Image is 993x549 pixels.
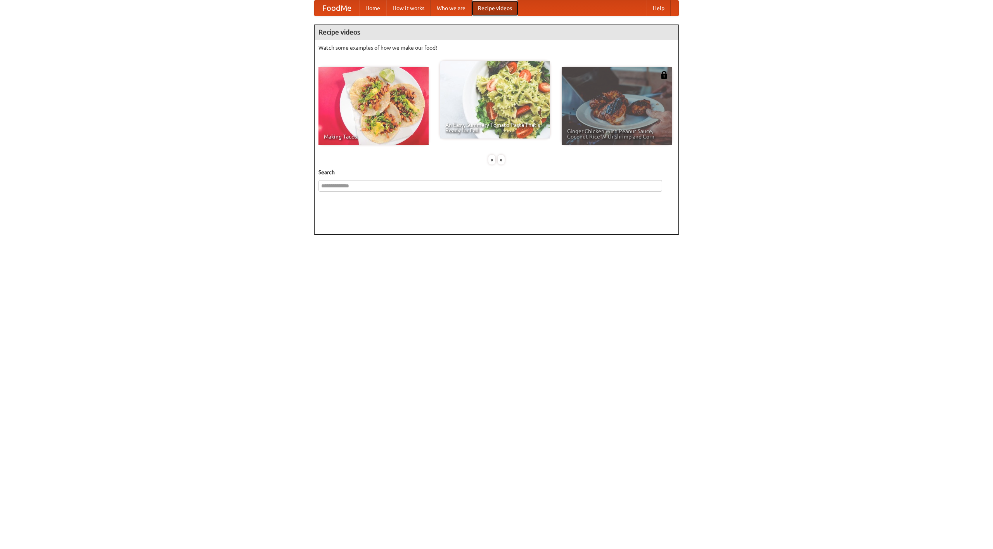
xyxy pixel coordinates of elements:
h5: Search [318,168,675,176]
h4: Recipe videos [315,24,678,40]
span: An Easy, Summery Tomato Pasta That's Ready for Fall [445,122,545,133]
a: Recipe videos [472,0,518,16]
span: Making Tacos [324,134,423,139]
img: 483408.png [660,71,668,79]
a: Home [359,0,386,16]
a: Who we are [431,0,472,16]
a: Making Tacos [318,67,429,145]
a: How it works [386,0,431,16]
a: An Easy, Summery Tomato Pasta That's Ready for Fall [440,61,550,139]
a: Help [647,0,671,16]
a: FoodMe [315,0,359,16]
div: « [488,155,495,165]
div: » [498,155,505,165]
p: Watch some examples of how we make our food! [318,44,675,52]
